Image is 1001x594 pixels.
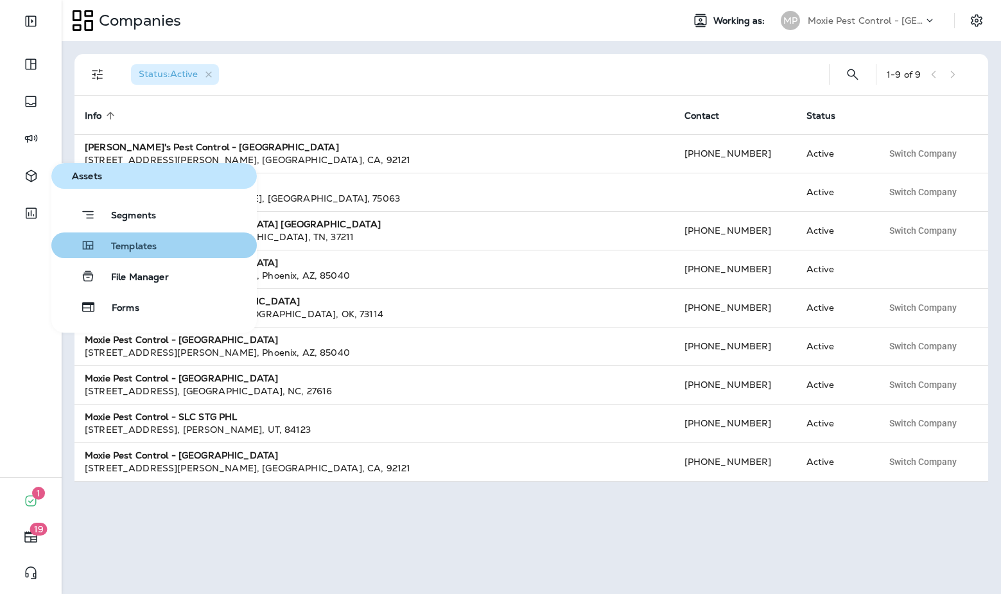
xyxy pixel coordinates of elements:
td: [PHONE_NUMBER] [674,288,796,327]
div: [STREET_ADDRESS] , [PERSON_NAME] , UT , 84123 [85,423,664,436]
div: [STREET_ADDRESS] , [GEOGRAPHIC_DATA] , NC , 27616 [85,385,664,397]
span: Templates [96,241,157,253]
td: Active [796,173,872,211]
strong: Moxie Pest Control - [GEOGRAPHIC_DATA] [85,334,278,345]
span: Switch Company [889,226,957,235]
button: Search Companies [840,62,866,87]
p: Moxie Pest Control - [GEOGRAPHIC_DATA] [808,15,923,26]
span: Switch Company [889,419,957,428]
span: Switch Company [889,342,957,351]
td: [PHONE_NUMBER] [674,211,796,250]
td: Active [796,134,872,173]
span: Switch Company [889,380,957,389]
td: Active [796,327,872,365]
span: Contact [684,110,720,121]
button: Forms [51,294,257,320]
button: Expand Sidebar [13,8,49,34]
div: MP [781,11,800,30]
span: Switch Company [889,457,957,466]
div: [STREET_ADDRESS] , [US_STATE][GEOGRAPHIC_DATA] , OK , 73114 [85,308,664,320]
div: [STREET_ADDRESS][PERSON_NAME] , Phoenix , AZ , 85040 [85,346,664,359]
td: [PHONE_NUMBER] [674,442,796,481]
td: [PHONE_NUMBER] [674,404,796,442]
div: [GEOGRAPHIC_DATA] 510 , [GEOGRAPHIC_DATA] , TN , 37211 [85,231,664,243]
span: Segments [96,210,156,223]
strong: Moxie Pest Control - [GEOGRAPHIC_DATA] [85,372,278,384]
span: Info [85,110,102,121]
div: [STREET_ADDRESS][PERSON_NAME] , [GEOGRAPHIC_DATA] , CA , 92121 [85,462,664,475]
td: Active [796,288,872,327]
div: [STREET_ADDRESS][PERSON_NAME] , Phoenix , AZ , 85040 [85,269,664,282]
strong: Moxie Pest Control - [GEOGRAPHIC_DATA] [85,450,278,461]
p: Companies [94,11,181,30]
td: [PHONE_NUMBER] [674,134,796,173]
td: [PHONE_NUMBER] [674,250,796,288]
span: Status : Active [139,68,198,80]
span: Status [806,110,836,121]
span: Switch Company [889,149,957,158]
span: 19 [30,523,48,536]
span: Switch Company [889,188,957,197]
td: [PHONE_NUMBER] [674,327,796,365]
td: Active [796,250,872,288]
span: Forms [96,302,139,315]
span: Switch Company [889,303,957,312]
button: Filters [85,62,110,87]
span: 1 [32,487,45,500]
td: [PHONE_NUMBER] [674,365,796,404]
div: [STREET_ADDRESS][PERSON_NAME] , [GEOGRAPHIC_DATA] , CA , 92121 [85,153,664,166]
td: Active [796,365,872,404]
div: [STREET_ADDRESS] , [PERSON_NAME] , [GEOGRAPHIC_DATA] , 75063 [85,192,664,205]
span: Working as: [713,15,768,26]
strong: Moxie Pest Control - SLC STG PHL [85,411,237,423]
td: Active [796,442,872,481]
button: Templates [51,232,257,258]
button: File Manager [51,263,257,289]
strong: [PERSON_NAME]'s Pest Control - [GEOGRAPHIC_DATA] [85,141,339,153]
button: Settings [965,9,988,32]
button: Segments [51,202,257,227]
span: File Manager [96,272,169,284]
button: Assets [51,163,257,189]
span: Assets [57,171,252,182]
td: Active [796,404,872,442]
td: Active [796,211,872,250]
div: 1 - 9 of 9 [887,69,921,80]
